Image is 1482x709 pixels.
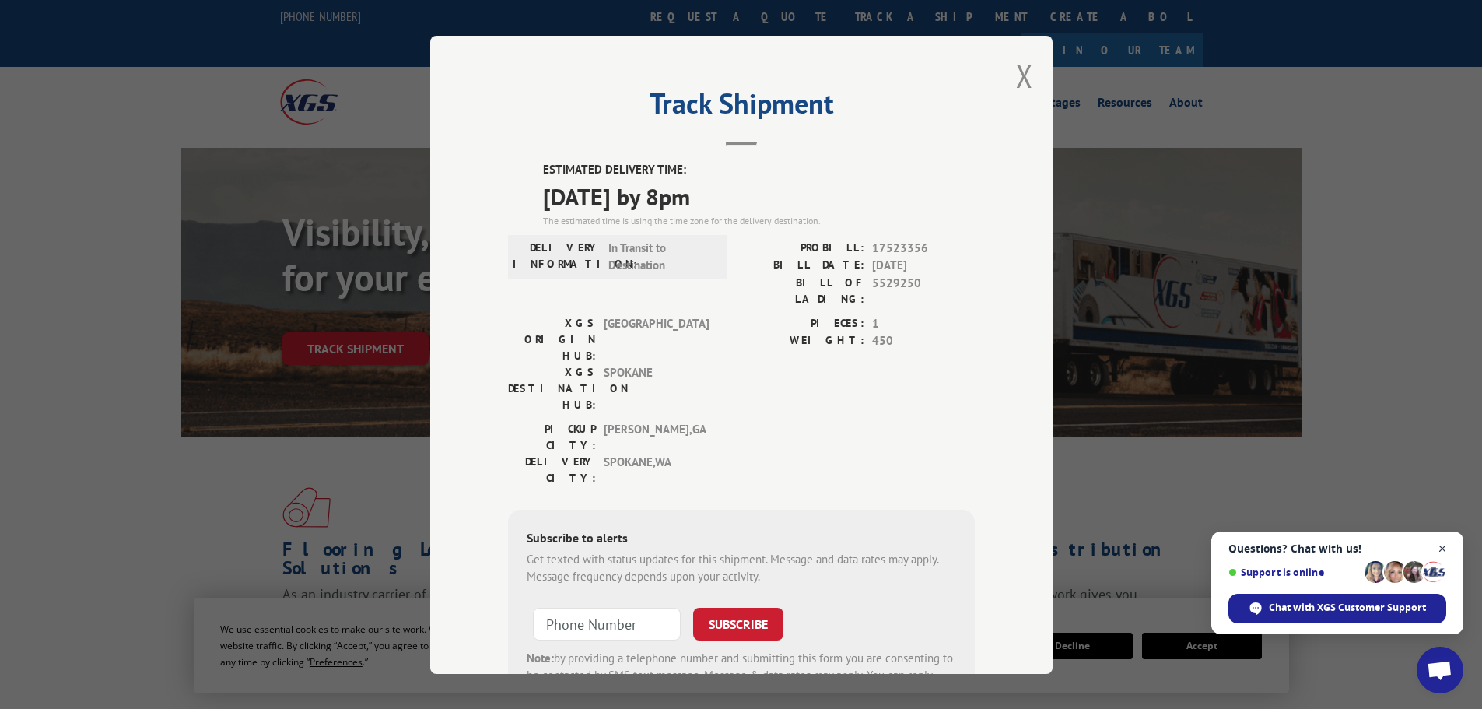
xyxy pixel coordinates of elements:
span: 17523356 [872,239,975,257]
span: [GEOGRAPHIC_DATA] [604,314,709,363]
span: Close chat [1433,539,1452,559]
button: SUBSCRIBE [693,607,783,640]
span: Support is online [1228,567,1359,578]
button: Close modal [1016,55,1033,97]
input: Phone Number [533,607,681,640]
span: 450 [872,332,975,350]
div: Chat with XGS Customer Support [1228,594,1446,623]
label: PROBILL: [741,239,864,257]
span: [DATE] [872,257,975,275]
span: In Transit to Destination [608,239,713,274]
span: 5529250 [872,274,975,307]
span: 1 [872,314,975,332]
label: PIECES: [741,314,864,332]
label: DELIVERY INFORMATION: [513,239,601,274]
label: BILL DATE: [741,257,864,275]
label: WEIGHT: [741,332,864,350]
strong: Note: [527,650,554,665]
div: Subscribe to alerts [527,528,956,550]
div: The estimated time is using the time zone for the delivery destination. [543,213,975,227]
span: SPOKANE [604,363,709,412]
span: Chat with XGS Customer Support [1269,601,1426,615]
div: Get texted with status updates for this shipment. Message and data rates may apply. Message frequ... [527,550,956,585]
div: Open chat [1417,647,1463,693]
label: PICKUP CITY: [508,420,596,453]
label: DELIVERY CITY: [508,453,596,486]
label: XGS ORIGIN HUB: [508,314,596,363]
h2: Track Shipment [508,93,975,122]
span: [PERSON_NAME] , GA [604,420,709,453]
label: XGS DESTINATION HUB: [508,363,596,412]
span: [DATE] by 8pm [543,178,975,213]
label: ESTIMATED DELIVERY TIME: [543,161,975,179]
span: Questions? Chat with us! [1228,542,1446,555]
label: BILL OF LADING: [741,274,864,307]
span: SPOKANE , WA [604,453,709,486]
div: by providing a telephone number and submitting this form you are consenting to be contacted by SM... [527,649,956,702]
